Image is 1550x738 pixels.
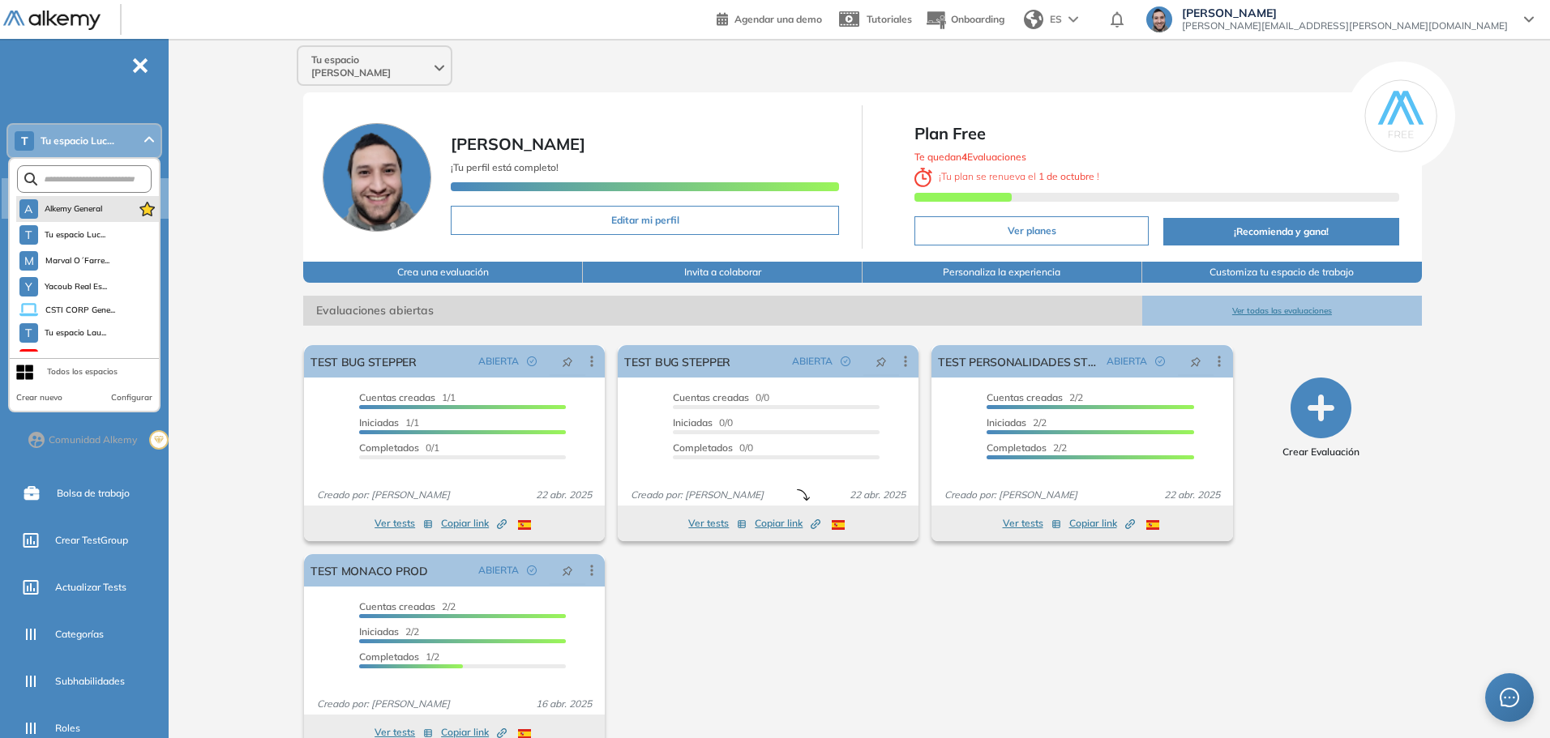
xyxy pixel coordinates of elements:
[1069,516,1135,531] span: Copiar link
[1190,355,1201,368] span: pushpin
[863,348,899,374] button: pushpin
[832,520,845,530] img: ESP
[527,565,537,575] span: check-circle
[987,416,1026,429] span: Iniciadas
[359,625,419,638] span: 2/2
[359,651,419,663] span: Completados
[359,391,435,403] span: Cuentas creadas
[303,296,1142,326] span: Evaluaciones abiertas
[1282,378,1359,459] button: Crear Evaluación
[987,391,1063,403] span: Cuentas creadas
[1282,445,1359,459] span: Crear Evaluación
[550,348,585,374] button: pushpin
[359,600,435,612] span: Cuentas creadas
[673,416,733,429] span: 0/0
[755,516,820,531] span: Copiar link
[1158,488,1227,502] span: 22 abr. 2025
[359,651,439,663] span: 1/2
[310,488,456,502] span: Creado por: [PERSON_NAME]
[25,228,32,241] span: T
[529,488,598,502] span: 22 abr. 2025
[938,345,1099,378] a: TEST PERSONALIDADES STEPPER
[914,168,932,187] img: clock-svg
[673,442,753,454] span: 0/0
[914,122,1398,146] span: Plan Free
[57,486,130,501] span: Bolsa de trabajo
[45,280,108,293] span: Yacoub Real Es...
[451,161,559,173] span: ¡Tu perfil está completo!
[359,625,399,638] span: Iniciadas
[755,514,820,533] button: Copiar link
[45,304,115,317] span: CSTI CORP Gene...
[1036,170,1097,182] b: 1 de octubre
[792,354,833,369] span: ABIERTA
[55,721,80,736] span: Roles
[24,203,32,215] span: A
[914,151,1026,163] span: Te quedan Evaluaciones
[562,564,573,577] span: pushpin
[1182,6,1508,19] span: [PERSON_NAME]
[562,355,573,368] span: pushpin
[21,134,28,147] span: T
[359,600,456,612] span: 2/2
[303,262,583,283] button: Crea una evaluación
[25,326,32,339] span: T
[624,488,770,502] span: Creado por: [PERSON_NAME]
[914,216,1148,245] button: Ver planes
[987,442,1047,454] span: Completados
[688,514,747,533] button: Ver tests
[311,53,431,79] span: Tu espacio [PERSON_NAME]
[1050,12,1062,27] span: ES
[938,488,1084,502] span: Creado por: [PERSON_NAME]
[863,262,1142,283] button: Personaliza la experiencia
[529,697,598,711] span: 16 abr. 2025
[1107,354,1147,369] span: ABIERTA
[876,355,887,368] span: pushpin
[951,13,1004,25] span: Onboarding
[45,254,109,267] span: Marval O´Farre...
[310,697,456,711] span: Creado por: [PERSON_NAME]
[55,533,128,548] span: Crear TestGroup
[359,416,399,429] span: Iniciadas
[41,134,114,147] span: Tu espacio Luc...
[375,514,433,533] button: Ver tests
[24,254,34,267] span: M
[45,203,103,215] span: Alkemy General
[550,557,585,583] button: pushpin
[673,391,769,403] span: 0/0
[734,13,822,25] span: Agendar una demo
[987,442,1067,454] span: 2/2
[673,416,713,429] span: Iniciadas
[843,488,912,502] span: 22 abr. 2025
[3,11,101,31] img: Logo
[310,345,417,378] a: TEST BUG STEPPER
[867,13,912,25] span: Tutoriales
[451,206,839,235] button: Editar mi perfil
[478,563,519,578] span: ABIERTA
[624,345,730,378] a: TEST BUG STEPPER
[961,151,967,163] b: 4
[1142,262,1422,283] button: Customiza tu espacio de trabajo
[987,416,1047,429] span: 2/2
[111,391,152,404] button: Configurar
[583,262,863,283] button: Invita a colaborar
[478,354,519,369] span: ABIERTA
[359,391,456,403] span: 1/1
[673,391,749,403] span: Cuentas creadas
[717,8,822,28] a: Agendar una demo
[55,627,104,642] span: Categorías
[441,516,507,531] span: Copiar link
[1155,356,1165,366] span: check-circle
[1182,19,1508,32] span: [PERSON_NAME][EMAIL_ADDRESS][PERSON_NAME][DOMAIN_NAME]
[1069,514,1135,533] button: Copiar link
[518,520,531,530] img: ESP
[55,674,125,689] span: Subhabilidades
[987,391,1083,403] span: 2/2
[16,391,62,404] button: Crear nuevo
[1146,520,1159,530] img: ESP
[1068,16,1078,23] img: arrow
[359,442,439,454] span: 0/1
[451,134,585,154] span: [PERSON_NAME]
[1500,688,1519,707] span: message
[527,356,537,366] span: check-circle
